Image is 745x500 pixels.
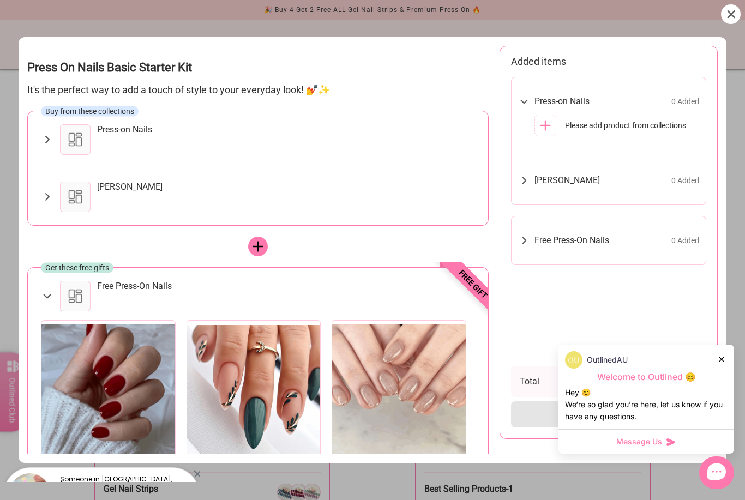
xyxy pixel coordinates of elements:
[520,376,539,388] span: Total
[60,476,190,489] p: Someone in [GEOGRAPHIC_DATA], [GEOGRAPHIC_DATA] purchased
[97,281,172,292] div: Free Press-On Nails
[565,351,582,369] img: data:image/png;base64,iVBORw0KGgoAAAANSUhEUgAAACQAAAAkCAYAAADhAJiYAAAAAXNSR0IArs4c6QAAAERlWElmTU0...
[97,182,163,192] div: [PERSON_NAME]
[27,58,489,77] h3: Press On Nails Basic Starter Kit
[45,107,134,116] span: Buy from these collections
[27,84,489,95] p: It's the perfect way to add a touch of style to your everyday look! 💅✨
[534,175,600,186] span: [PERSON_NAME]
[424,236,522,333] span: Free gift
[565,371,728,383] p: Welcome to Outlined 😊
[565,387,728,423] div: Hey 😊 We‘re so glad you’re here, let us know if you have any questions.
[534,235,609,246] span: Free Press-On Nails
[45,263,109,272] span: Get these free gifts
[671,97,699,106] span: 0 Added
[587,354,628,366] p: OutlinedAU
[671,176,699,185] span: 0 Added
[511,55,706,68] h5: Added items
[534,96,590,107] span: Press-on Nails
[671,236,699,245] span: 0 Added
[616,436,662,447] span: Message Us
[565,120,686,131] span: Please add product from collections
[97,124,152,135] div: Press-on Nails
